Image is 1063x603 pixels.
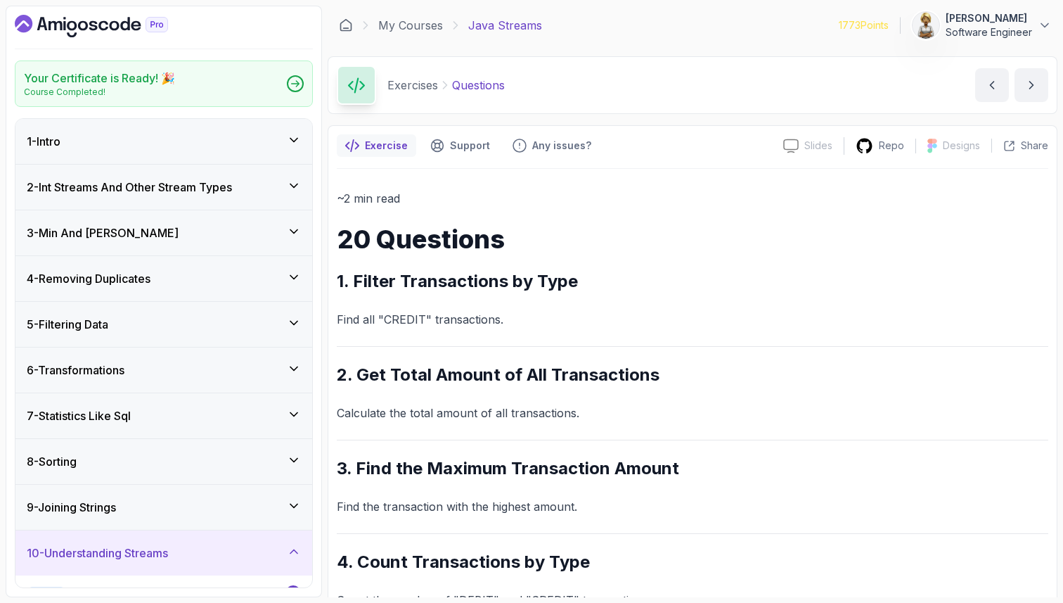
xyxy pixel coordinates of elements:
button: user profile image[PERSON_NAME]Software Engineer [912,11,1052,39]
p: Software Engineer [946,25,1032,39]
h2: Your Certificate is Ready! 🎉 [24,70,175,87]
p: Any issues? [532,139,591,153]
button: 1-Intro [15,119,312,164]
a: Repo [844,137,915,155]
h3: 3 - Min And [PERSON_NAME] [27,224,179,241]
p: Find all "CREDIT" transactions. [337,310,1048,329]
p: Find the transaction with the highest amount. [337,497,1048,516]
p: Questions [452,77,505,94]
p: Java Streams [468,17,542,34]
h3: 9 - Joining Strings [27,499,116,516]
h3: 4 - Removing Duplicates [27,270,150,287]
p: Support [450,139,490,153]
h3: 8 - Sorting [27,453,77,470]
button: 6-Transformations [15,348,312,393]
button: Support button [422,134,498,157]
button: 10-Understanding Streams [15,531,312,576]
a: Your Certificate is Ready! 🎉Course Completed! [15,61,313,107]
button: Feedback button [504,134,600,157]
button: 5-Filtering Data [15,302,312,347]
a: Dashboard [339,18,353,32]
a: My Courses [378,17,443,34]
h3: 5 - Filtering Data [27,316,108,333]
p: Designs [943,139,980,153]
h1: 20 Questions [337,225,1048,253]
button: 3-Min And [PERSON_NAME] [15,210,312,255]
h3: 6 - Transformations [27,362,124,379]
p: Share [1021,139,1048,153]
p: Slides [804,139,832,153]
h2: 3. Find the Maximum Transaction Amount [337,457,1048,480]
p: [PERSON_NAME] [946,11,1032,25]
button: Share [991,139,1048,153]
p: 1773 Points [839,18,889,32]
h3: 7 - Statistics Like Sql [27,407,131,424]
p: Exercise [365,139,408,153]
button: 4-Removing Duplicates [15,256,312,301]
p: Calculate the total amount of all transactions. [337,403,1048,423]
button: 9-Joining Strings [15,485,312,530]
h2: 1. Filter Transactions by Type [337,270,1048,293]
h2: 4. Count Transactions by Type [337,551,1048,573]
button: notes button [337,134,416,157]
button: 2-Int Streams And Other Stream Types [15,165,312,210]
h2: 2. Get Total Amount of All Transactions [337,364,1048,386]
button: previous content [975,68,1009,102]
button: next content [1014,68,1048,102]
p: Repo [879,139,904,153]
h3: 1 - Intro [27,133,60,150]
p: Course Completed! [24,87,175,98]
h3: 10 - Understanding Streams [27,545,168,561]
button: 7-Statistics Like Sql [15,393,312,438]
p: ~2 min read [337,189,1048,208]
h3: 2 - Int Streams And Other Stream Types [27,179,232,196]
img: user profile image [913,12,939,39]
button: 8-Sorting [15,439,312,484]
a: Dashboard [15,15,200,37]
p: Exercises [387,77,438,94]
